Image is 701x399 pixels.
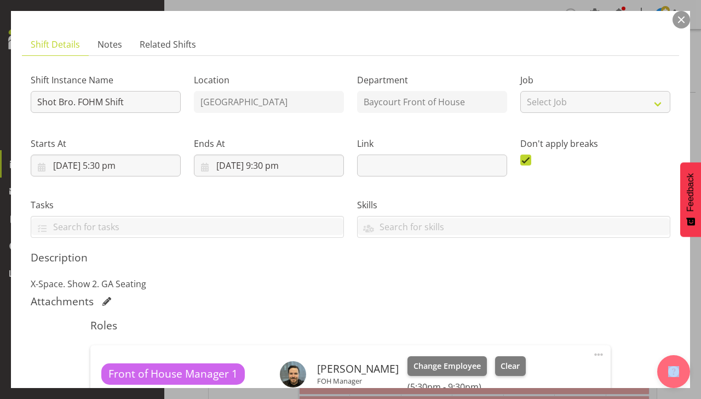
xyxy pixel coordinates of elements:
label: Don't apply breaks [520,137,670,150]
input: Search for skills [358,218,670,235]
input: Shift Instance Name [31,91,181,113]
input: Click to select... [194,155,344,176]
button: Clear [495,356,526,376]
p: FOH Manager [317,377,399,385]
label: Job [520,73,670,87]
label: Shift Instance Name [31,73,181,87]
span: Feedback [686,173,696,212]
h6: [PERSON_NAME] [317,363,399,375]
p: X-Space. Show 2. GA Seating [31,277,670,290]
label: Link [357,137,507,150]
h5: Description [31,251,670,264]
span: Change Employee [413,360,481,372]
label: Ends At [194,137,344,150]
h6: (5:30pm - 9:30pm) [407,381,526,392]
input: Click to select... [31,155,181,176]
span: Front of House Manager 1 [108,366,238,382]
img: help-xxl-2.png [668,366,679,377]
img: davey-van-gooswilligenb17e968ec6e191b75ac668495d2fb556.png [280,361,306,387]
label: Department [357,73,507,87]
button: Feedback - Show survey [680,162,701,237]
input: Search for tasks [31,218,343,235]
span: Notes [97,38,122,51]
span: Shift Details [31,38,80,51]
h5: Roles [90,319,610,332]
span: Related Shifts [140,38,196,51]
label: Skills [357,198,670,212]
label: Location [194,73,344,87]
label: Starts At [31,137,181,150]
label: Tasks [31,198,344,212]
span: Clear [501,360,520,372]
h5: Attachments [31,295,94,308]
button: Change Employee [407,356,487,376]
